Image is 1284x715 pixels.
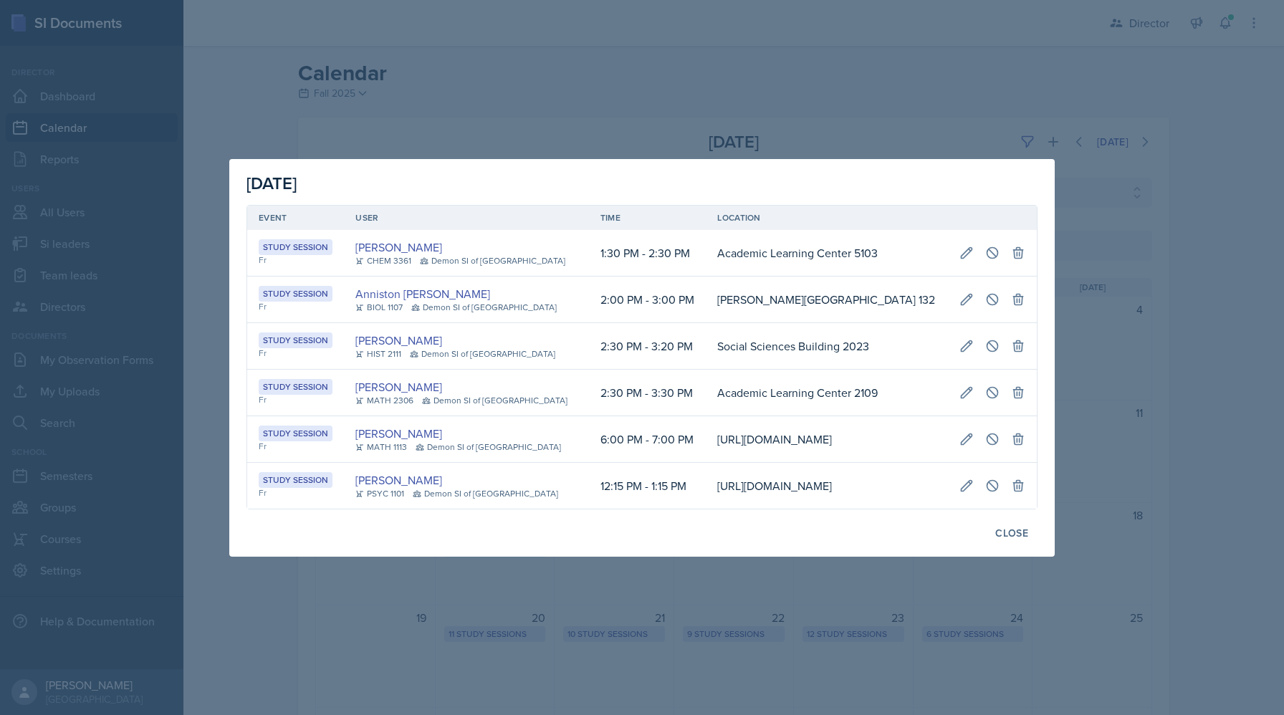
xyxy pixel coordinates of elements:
td: [URL][DOMAIN_NAME] [706,416,947,463]
td: 2:00 PM - 3:00 PM [589,277,706,323]
td: 1:30 PM - 2:30 PM [589,230,706,277]
div: Fr [259,440,332,453]
div: Demon SI of [GEOGRAPHIC_DATA] [420,254,565,267]
div: Study Session [259,332,332,348]
div: MATH 2306 [355,394,413,407]
td: Academic Learning Center 5103 [706,230,947,277]
td: 2:30 PM - 3:20 PM [589,323,706,370]
td: 2:30 PM - 3:30 PM [589,370,706,416]
td: 6:00 PM - 7:00 PM [589,416,706,463]
th: Time [589,206,706,230]
a: [PERSON_NAME] [355,239,442,256]
div: Demon SI of [GEOGRAPHIC_DATA] [411,301,557,314]
div: HIST 2111 [355,347,401,360]
td: Academic Learning Center 2109 [706,370,947,416]
div: Study Session [259,379,332,395]
td: [URL][DOMAIN_NAME] [706,463,947,509]
th: User [344,206,588,230]
div: Close [995,527,1028,539]
div: Demon SI of [GEOGRAPHIC_DATA] [422,394,567,407]
div: CHEM 3361 [355,254,411,267]
a: [PERSON_NAME] [355,471,442,489]
td: [PERSON_NAME][GEOGRAPHIC_DATA] 132 [706,277,947,323]
div: Fr [259,254,332,267]
td: Social Sciences Building 2023 [706,323,947,370]
div: Fr [259,347,332,360]
div: PSYC 1101 [355,487,404,500]
button: Close [986,521,1038,545]
a: [PERSON_NAME] [355,332,442,349]
div: Demon SI of [GEOGRAPHIC_DATA] [413,487,558,500]
div: BIOL 1107 [355,301,403,314]
div: MATH 1113 [355,441,407,454]
th: Location [706,206,947,230]
div: Fr [259,486,332,499]
div: Study Session [259,472,332,488]
div: Study Session [259,426,332,441]
div: Demon SI of [GEOGRAPHIC_DATA] [416,441,561,454]
div: Study Session [259,286,332,302]
div: [DATE] [246,171,1038,196]
div: Demon SI of [GEOGRAPHIC_DATA] [410,347,555,360]
th: Event [247,206,344,230]
div: Fr [259,393,332,406]
div: Study Session [259,239,332,255]
a: [PERSON_NAME] [355,378,442,395]
a: [PERSON_NAME] [355,425,442,442]
div: Fr [259,300,332,313]
td: 12:15 PM - 1:15 PM [589,463,706,509]
a: Anniston [PERSON_NAME] [355,285,490,302]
